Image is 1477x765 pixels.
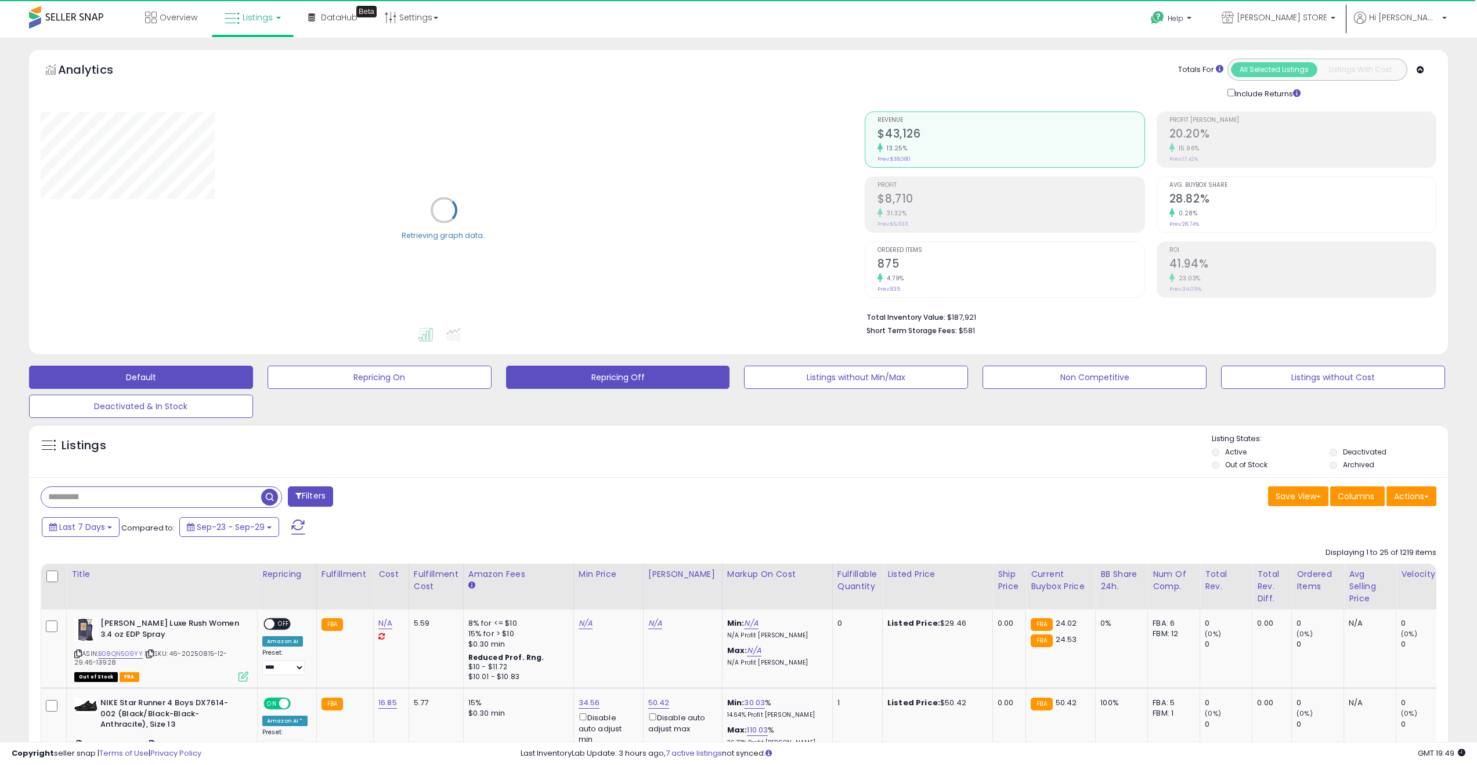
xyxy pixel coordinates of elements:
[1175,144,1200,153] small: 15.96%
[866,312,945,322] b: Total Inventory Value:
[883,274,904,283] small: 4.79%
[1237,12,1327,23] span: [PERSON_NAME] STORE
[666,748,722,759] a: 7 active listings
[1401,719,1448,730] div: 0
[1386,486,1436,506] button: Actions
[98,739,143,749] a: B0C864XHM6
[877,221,908,228] small: Prev: $6,633
[321,12,357,23] span: DataHub
[837,698,873,708] div: 1
[1231,62,1317,77] button: All Selected Listings
[1225,460,1267,470] label: Out of Stock
[877,286,900,293] small: Prev: 835
[1169,117,1436,124] span: Profit [PERSON_NAME]
[877,192,1144,208] h2: $8,710
[744,618,758,629] a: N/A
[1418,748,1465,759] span: 2025-10-7 19:49 GMT
[74,618,97,641] img: 41bgWvZwcXL._SL40_.jpg
[58,62,136,81] h5: Analytics
[727,739,824,747] p: 36.77% Profit [PERSON_NAME]
[74,672,118,682] span: All listings that are currently out of stock and unavailable for purchase on Amazon
[265,699,279,709] span: ON
[1330,486,1385,506] button: Columns
[1169,247,1436,254] span: ROI
[648,568,717,580] div: [PERSON_NAME]
[378,618,392,629] a: N/A
[289,699,308,709] span: OFF
[1225,447,1247,457] label: Active
[468,639,565,649] div: $0.30 min
[837,568,877,593] div: Fulfillable Quantity
[727,698,824,719] div: %
[1150,10,1165,25] i: Get Help
[1169,221,1199,228] small: Prev: 28.74%
[1056,697,1077,708] span: 50.42
[262,728,308,755] div: Preset:
[747,724,768,736] a: 110.03
[887,568,988,580] div: Listed Price
[1401,568,1443,580] div: Velocity
[99,748,149,759] a: Terms of Use
[1205,719,1252,730] div: 0
[160,12,197,23] span: Overview
[1100,568,1143,593] div: BB Share 24h.
[1369,12,1439,23] span: Hi [PERSON_NAME]
[877,127,1144,143] h2: $43,126
[959,325,975,336] span: $581
[727,645,747,656] b: Max:
[1178,64,1223,75] div: Totals For
[648,711,713,734] div: Disable auto adjust max
[983,366,1207,389] button: Non Competitive
[29,366,253,389] button: Default
[744,366,968,389] button: Listings without Min/Max
[1297,639,1344,649] div: 0
[1401,639,1448,649] div: 0
[468,698,565,708] div: 15%
[120,672,139,682] span: FBA
[42,517,120,537] button: Last 7 Days
[744,697,765,709] a: 30.03
[998,618,1017,629] div: 0.00
[727,568,828,580] div: Markup on Cost
[747,645,761,656] a: N/A
[883,209,907,218] small: 31.32%
[468,629,565,639] div: 15% for > $10
[1349,568,1391,605] div: Avg Selling Price
[468,708,565,719] div: $0.30 min
[1031,698,1052,710] small: FBA
[1354,12,1447,38] a: Hi [PERSON_NAME]
[262,649,308,675] div: Preset:
[648,697,670,709] a: 50.42
[1169,156,1198,163] small: Prev: 17.42%
[887,697,940,708] b: Listed Price:
[1326,547,1436,558] div: Displaying 1 to 25 of 1219 items
[727,724,747,735] b: Max:
[579,697,600,709] a: 34.56
[887,618,940,629] b: Listed Price:
[1349,698,1387,708] div: N/A
[1205,698,1252,708] div: 0
[1297,698,1344,708] div: 0
[100,618,241,643] b: [PERSON_NAME] Luxe Rush Women 3.4 oz EDP Spray
[877,182,1144,189] span: Profit
[1297,709,1313,718] small: (0%)
[414,568,458,593] div: Fulfillment Cost
[1168,13,1183,23] span: Help
[1297,719,1344,730] div: 0
[1153,618,1191,629] div: FBA: 6
[12,748,54,759] strong: Copyright
[468,652,544,662] b: Reduced Prof. Rng.
[1100,698,1139,708] div: 100%
[356,6,377,17] div: Tooltip anchor
[727,659,824,667] p: N/A Profit [PERSON_NAME]
[1257,618,1283,629] div: 0.00
[262,716,308,726] div: Amazon AI *
[71,568,252,580] div: Title
[288,486,333,507] button: Filters
[1317,62,1403,77] button: Listings With Cost
[1257,568,1287,605] div: Total Rev. Diff.
[1343,460,1374,470] label: Archived
[1169,192,1436,208] h2: 28.82%
[322,618,343,631] small: FBA
[579,711,634,745] div: Disable auto adjust min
